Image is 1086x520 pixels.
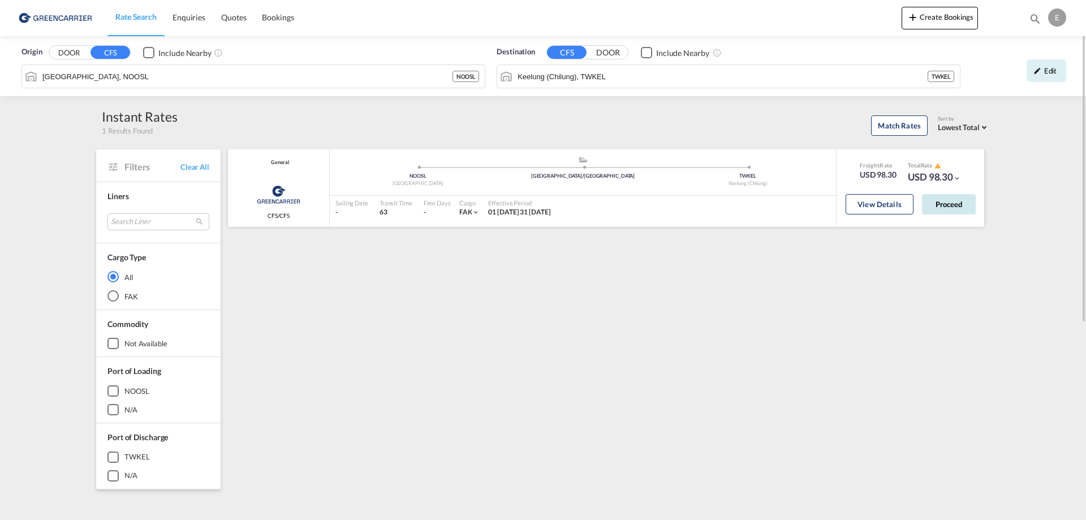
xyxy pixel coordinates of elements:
[908,161,961,170] div: Total Rate
[107,432,168,442] span: Port of Discharge
[424,199,451,207] div: Free Days
[846,194,913,214] button: View Details
[107,452,209,463] md-checkbox: TWKEL
[124,161,180,173] span: Filters
[665,180,830,187] div: Keelung (Chilung)
[713,48,722,57] md-icon: Unchecked: Ignores neighbouring ports when fetching rates.Checked : Includes neighbouring ports w...
[17,5,93,31] img: e39c37208afe11efa9cb1d7a6ea7d6f5.png
[860,161,897,169] div: Freight Rate
[107,470,209,482] md-checkbox: N/A
[335,180,501,187] div: [GEOGRAPHIC_DATA]
[908,170,961,184] div: USD 98.30
[656,48,709,59] div: Include Nearby
[42,68,453,85] input: Search by Port
[938,115,990,123] div: Sort by
[1048,8,1066,27] div: E
[107,191,128,201] span: Liners
[214,48,223,57] md-icon: Unchecked: Ignores neighbouring ports when fetching rates.Checked : Includes neighbouring ports w...
[335,173,501,180] div: NOOSL
[107,319,148,329] span: Commodity
[268,212,290,220] span: CFS/CFS
[262,12,294,22] span: Bookings
[953,174,961,182] md-icon: icon-chevron-down
[335,208,368,217] div: -
[1027,59,1066,82] div: icon-pencilEdit
[1033,67,1041,75] md-icon: icon-pencil
[268,159,289,166] span: General
[518,68,928,85] input: Search by Port
[49,46,89,59] button: DOOR
[102,126,153,136] span: 1 Results Found
[124,470,137,480] div: N/A
[459,208,472,216] span: FAK
[497,65,960,88] md-input-container: Keelung (Chilung), TWKEL
[380,208,412,217] div: 63
[124,386,149,396] div: NOOSL
[922,194,976,214] button: Proceed
[938,120,990,133] md-select: Select: Lowest Total
[1029,12,1041,29] div: icon-magnify
[115,12,157,22] span: Rate Search
[938,123,980,132] span: Lowest Total
[173,12,205,22] span: Enquiries
[933,162,941,170] button: icon-alert
[665,173,830,180] div: TWKEL
[107,271,209,282] md-radio-button: All
[268,159,289,166] div: Contract / Rate Agreement / Tariff / Spot Pricing Reference Number: General
[497,46,535,58] span: Destination
[107,385,209,397] md-checkbox: NOOSL
[124,338,167,349] div: not available
[424,208,426,217] div: -
[335,199,368,207] div: Sailing Date
[928,71,955,82] div: TWKEL
[488,208,550,216] span: 01 [DATE] 31 [DATE]
[641,46,709,58] md-checkbox: Checkbox No Ink
[107,366,161,376] span: Port of Loading
[453,71,480,82] div: NOOSL
[253,181,304,209] img: Greencarrier Consolidators
[143,46,212,58] md-checkbox: Checkbox No Ink
[22,65,485,88] md-input-container: Oslo, NOOSL
[380,199,412,207] div: Transit Time
[221,12,246,22] span: Quotes
[576,157,590,162] md-icon: assets/icons/custom/ship-fill.svg
[158,48,212,59] div: Include Nearby
[459,199,480,207] div: Cargo
[902,7,978,29] button: icon-plus 400-fgCreate Bookings
[906,10,920,24] md-icon: icon-plus 400-fg
[934,162,941,169] md-icon: icon-alert
[124,452,150,462] div: TWKEL
[588,46,628,59] button: DOOR
[472,208,480,216] md-icon: icon-chevron-down
[860,169,897,181] div: USD 98.30
[488,199,550,207] div: Effective Period
[547,46,587,59] button: CFS
[501,173,666,180] div: [GEOGRAPHIC_DATA]/[GEOGRAPHIC_DATA]
[180,162,209,172] span: Clear All
[102,108,178,126] div: Instant Rates
[1029,12,1041,25] md-icon: icon-magnify
[488,208,550,217] div: 01 Aug 2025 - 31 Aug 2025
[107,290,209,302] md-radio-button: FAK
[107,252,146,263] div: Cargo Type
[21,46,42,58] span: Origin
[107,404,209,415] md-checkbox: N/A
[90,46,130,59] button: CFS
[124,405,137,415] div: N/A
[871,115,928,136] button: Match Rates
